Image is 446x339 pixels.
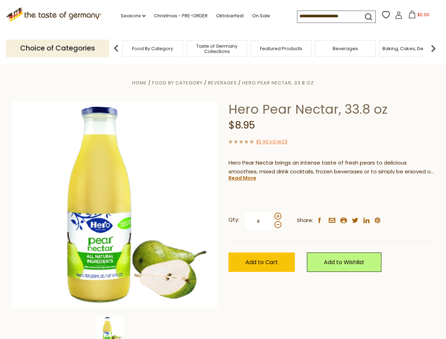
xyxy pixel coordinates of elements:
[154,12,208,20] a: Christmas - PRE-ORDER
[228,215,239,224] strong: Qty:
[228,174,256,182] a: Read More
[242,79,314,86] a: Hero Pear Nectar, 33.8 oz
[252,12,270,20] a: On Sale
[260,46,302,51] a: Featured Products
[152,79,203,86] a: Food By Category
[333,46,358,51] a: Beverages
[256,138,287,145] span: ( )
[11,101,218,308] img: Hero Pear Nectar, 33.8 oz
[297,216,313,225] span: Share:
[121,12,145,20] a: Seasons
[404,11,434,21] button: $0.00
[244,212,273,231] input: Qty:
[228,159,435,176] p: Hero Pear Nectar brings an intense taste of fresh pears to delicious smoothies, mixed drink cockt...
[208,79,237,86] a: Beverages
[132,46,173,51] a: Food By Category
[189,43,245,54] a: Taste of Germany Collections
[417,12,429,18] span: $0.00
[228,118,255,132] span: $8.95
[382,46,437,51] a: Baking, Cakes, Desserts
[307,252,381,272] a: Add to Wishlist
[228,101,435,117] h1: Hero Pear Nectar, 33.8 oz
[245,258,278,266] span: Add to Cart
[228,252,295,272] button: Add to Cart
[426,41,440,55] img: next arrow
[6,40,109,57] p: Choice of Categories
[216,12,244,20] a: Oktoberfest
[132,79,147,86] a: Home
[109,41,123,55] img: previous arrow
[258,138,285,146] a: 0 Reviews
